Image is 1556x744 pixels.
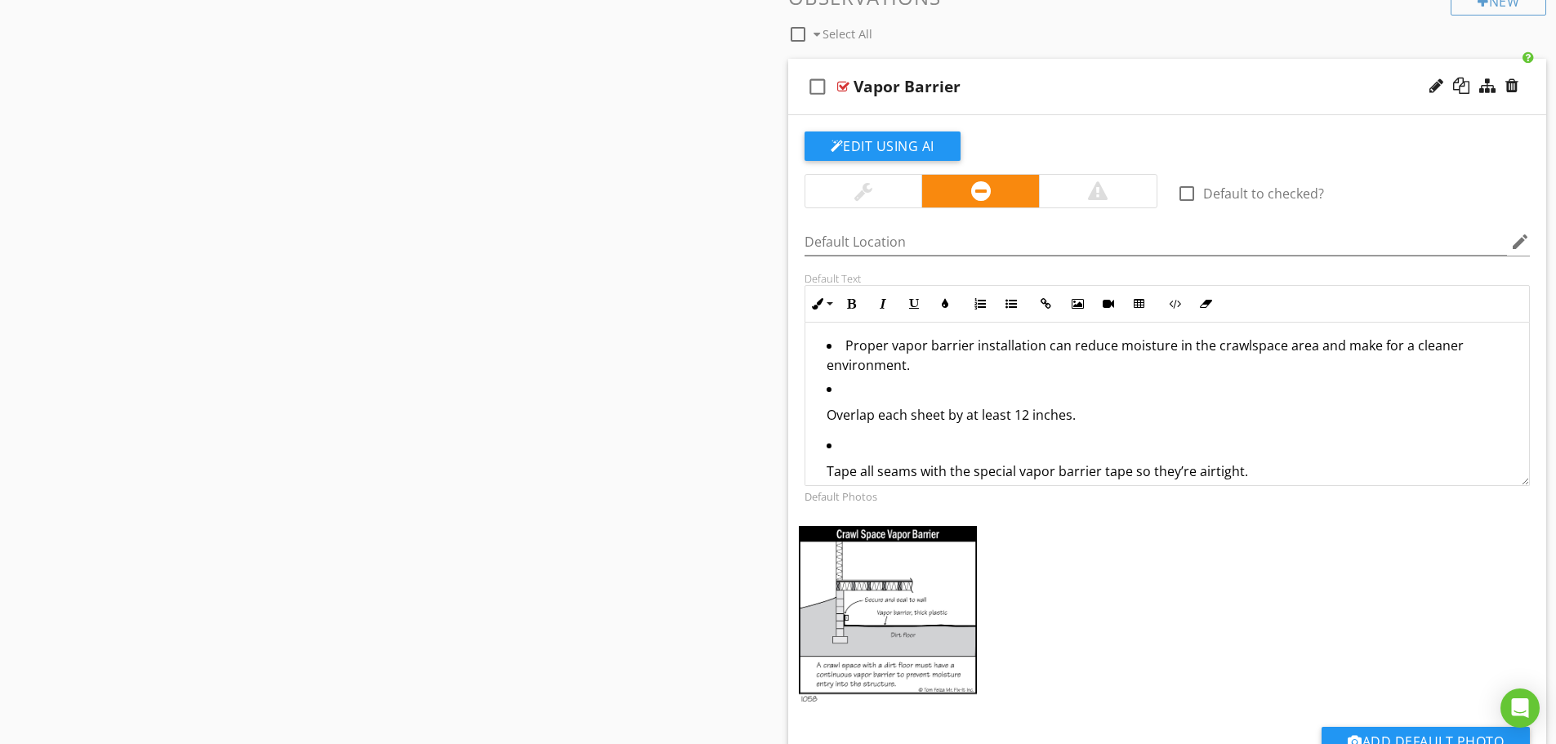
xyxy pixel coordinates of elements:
[827,336,1464,374] span: Proper vapor barrier installation can reduce moisture in the crawlspace area and make for a clean...
[805,229,1508,256] input: Default Location
[1062,288,1093,319] button: Insert Image (Ctrl+P)
[996,288,1027,319] button: Unordered List
[854,77,961,96] div: Vapor Barrier
[805,288,836,319] button: Inline Style
[1159,288,1190,319] button: Code View
[805,67,831,106] i: check_box_outline_blank
[930,288,961,319] button: Colors
[805,489,877,504] label: Default Photos
[799,526,977,702] img: vapor_barrier.jpg
[805,272,1531,285] div: Default Text
[823,26,872,42] span: Select All
[805,131,961,161] button: Edit Using AI
[827,461,1517,481] p: Tape all seams with the special vapor barrier tape so they’re airtight.
[827,405,1517,425] p: Overlap each sheet by at least 12 inches.
[1190,288,1221,319] button: Clear Formatting
[965,288,996,319] button: Ordered List
[898,288,930,319] button: Underline (Ctrl+U)
[836,288,867,319] button: Bold (Ctrl+B)
[867,288,898,319] button: Italic (Ctrl+I)
[1203,185,1324,202] label: Default to checked?
[1510,232,1530,252] i: edit
[1500,688,1540,728] div: Open Intercom Messenger
[1031,288,1062,319] button: Insert Link (Ctrl+K)
[1124,288,1155,319] button: Insert Table
[1093,288,1124,319] button: Insert Video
